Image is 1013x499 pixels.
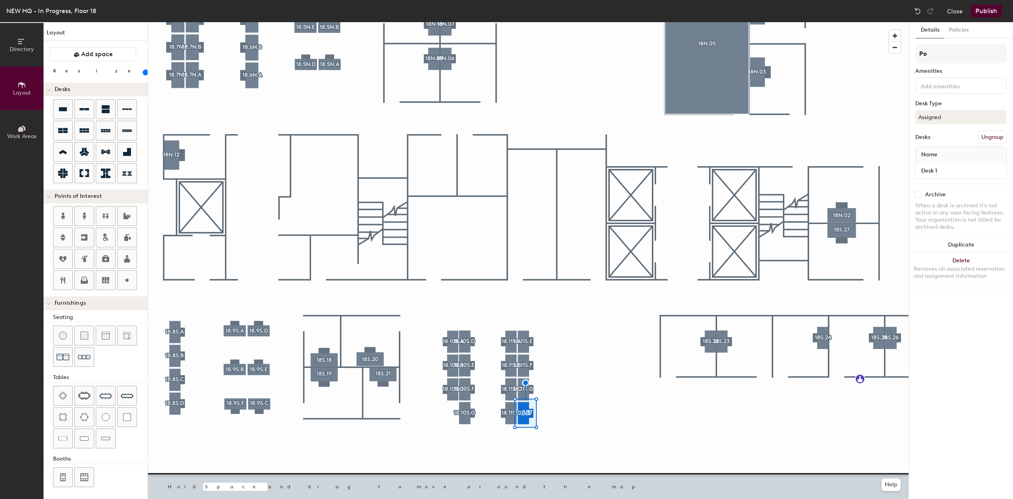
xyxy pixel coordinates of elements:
[944,22,973,38] button: Policies
[101,434,110,442] img: Table (1x4)
[915,101,1007,107] div: Desk Type
[102,332,110,340] img: Couch (middle)
[925,192,946,198] div: Archive
[123,332,131,340] img: Couch (corner)
[59,473,66,481] img: Four seat booth
[78,351,91,363] img: Couch (x3)
[915,202,1007,231] div: When a desk is archived it's not active in any user-facing features. Your organization is not bil...
[50,47,136,61] button: Add space
[74,326,94,345] button: Cushion
[919,81,990,90] input: Add amenities
[117,326,137,345] button: Couch (corner)
[915,110,1007,124] button: Assigned
[99,389,112,402] img: Eight seat table
[53,386,73,406] button: Four seat table
[926,7,934,15] img: Redo
[9,46,34,53] span: Directory
[96,326,116,345] button: Couch (middle)
[53,347,73,367] button: Couch (x2)
[78,392,91,400] img: Six seat table
[13,89,31,96] span: Layout
[74,429,94,448] button: Table (1x3)
[80,434,89,442] img: Table (1x3)
[81,50,113,58] span: Add space
[917,165,1005,176] input: Unnamed desk
[978,131,1007,144] button: Ungroup
[53,326,73,345] button: Stool
[59,392,67,400] img: Four seat table
[882,478,901,491] button: Help
[53,373,148,382] div: Tables
[117,386,137,406] button: Ten seat table
[74,407,94,427] button: Six seat round table
[102,413,110,421] img: Table (round)
[915,134,930,140] div: Desks
[947,5,963,17] button: Close
[914,7,922,15] img: Undo
[914,266,1008,280] div: Removes all associated reservation and assignment information
[909,253,1013,288] button: DeleteRemoves all associated reservation and assignment information
[55,86,70,93] span: Desks
[6,6,96,16] div: NEW HQ - In Progress, Floor 18
[53,467,73,487] button: Four seat booth
[80,413,89,421] img: Six seat round table
[909,237,1013,253] button: Duplicate
[96,386,116,406] button: Eight seat table
[916,22,944,38] button: Details
[59,332,67,340] img: Stool
[53,407,73,427] button: Four seat round table
[80,473,88,481] img: Six seat booth
[7,133,36,140] span: Work Areas
[53,429,73,448] button: Table (1x2)
[53,68,140,74] div: Resize
[121,389,133,402] img: Ten seat table
[55,300,86,306] span: Furnishings
[53,313,148,322] div: Seating
[74,386,94,406] button: Six seat table
[971,5,1002,17] button: Publish
[123,413,131,421] img: Table (1x1)
[117,407,137,427] button: Table (1x1)
[44,28,148,41] h1: Layout
[80,332,88,340] img: Cushion
[57,351,69,363] img: Couch (x2)
[74,347,94,367] button: Couch (x3)
[59,434,67,442] img: Table (1x2)
[96,407,116,427] button: Table (round)
[96,429,116,448] button: Table (1x4)
[74,467,94,487] button: Six seat booth
[915,68,1007,74] div: Amenities
[53,455,148,463] div: Booths
[917,148,941,162] span: Name
[55,193,102,199] span: Points of Interest
[59,413,67,421] img: Four seat round table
